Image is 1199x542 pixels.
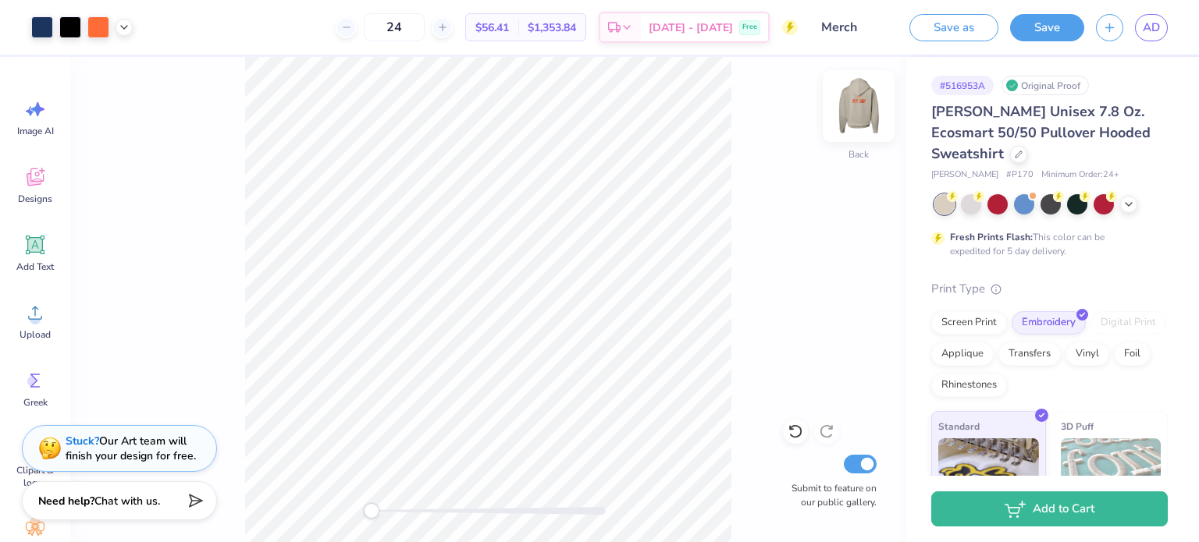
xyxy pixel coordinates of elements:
span: $1,353.84 [528,19,576,36]
div: Print Type [931,280,1168,298]
div: # 516953A [931,76,994,95]
div: Foil [1114,342,1151,366]
div: Embroidery [1012,311,1086,335]
span: Clipart & logos [9,464,61,489]
span: # P170 [1006,168,1034,182]
span: Upload [20,328,51,341]
button: Save [1010,14,1084,41]
div: Applique [931,342,994,366]
img: Back [827,75,890,137]
button: Save as [909,14,998,41]
div: Rhinestones [931,374,1007,397]
span: AD [1143,19,1160,37]
div: Transfers [998,342,1061,366]
span: Add Text [16,260,54,273]
div: Original Proof [1002,76,1089,95]
div: Back [849,147,869,161]
span: Standard [938,418,980,434]
span: $56.41 [475,19,509,36]
span: Greek [23,396,48,409]
span: Chat with us. [94,494,160,508]
strong: Need help? [38,494,94,508]
div: Accessibility label [364,503,379,519]
span: [DATE] - [DATE] [649,19,733,36]
a: AD [1135,14,1168,41]
img: Standard [938,438,1039,516]
input: – – [364,13,425,41]
img: 3D Puff [1061,438,1162,516]
div: Screen Print [931,311,1007,335]
span: [PERSON_NAME] Unisex 7.8 Oz. Ecosmart 50/50 Pullover Hooded Sweatshirt [931,102,1151,163]
strong: Stuck? [66,434,99,448]
input: Untitled Design [809,12,886,43]
div: Digital Print [1090,311,1166,335]
span: Designs [18,193,52,205]
button: Add to Cart [931,491,1168,526]
span: Free [742,22,757,33]
span: Minimum Order: 24 + [1041,168,1119,182]
strong: Fresh Prints Flash: [950,231,1033,243]
span: [PERSON_NAME] [931,168,998,182]
div: Vinyl [1066,342,1109,366]
span: 3D Puff [1061,418,1094,434]
span: Image AI [17,125,54,137]
label: Submit to feature on our public gallery. [783,481,877,509]
div: Our Art team will finish your design for free. [66,434,196,463]
div: This color can be expedited for 5 day delivery. [950,230,1142,258]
